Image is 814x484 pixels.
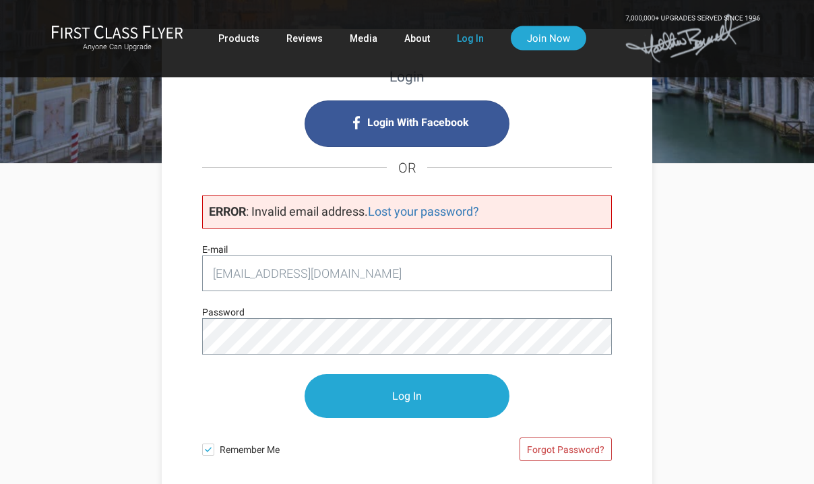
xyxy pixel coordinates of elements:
a: Reviews [286,26,323,51]
span: Remember Me [220,437,407,458]
a: Products [218,26,259,51]
p: : Invalid email address. [202,196,612,229]
a: Join Now [511,26,586,51]
input: Log In [305,375,509,419]
a: Lost your password? [368,205,479,219]
a: Media [350,26,377,51]
i: Login with Facebook [305,101,509,148]
a: About [404,26,430,51]
small: Anyone Can Upgrade [51,42,183,52]
label: Password [202,305,245,320]
img: First Class Flyer [51,25,183,39]
span: Login With Facebook [367,113,469,134]
a: First Class FlyerAnyone Can Upgrade [51,25,183,52]
strong: Login [389,69,425,86]
h4: OR [202,148,612,189]
a: Log In [457,26,484,51]
label: E-mail [202,243,228,258]
a: Forgot Password? [520,438,612,462]
strong: ERROR [209,205,246,219]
